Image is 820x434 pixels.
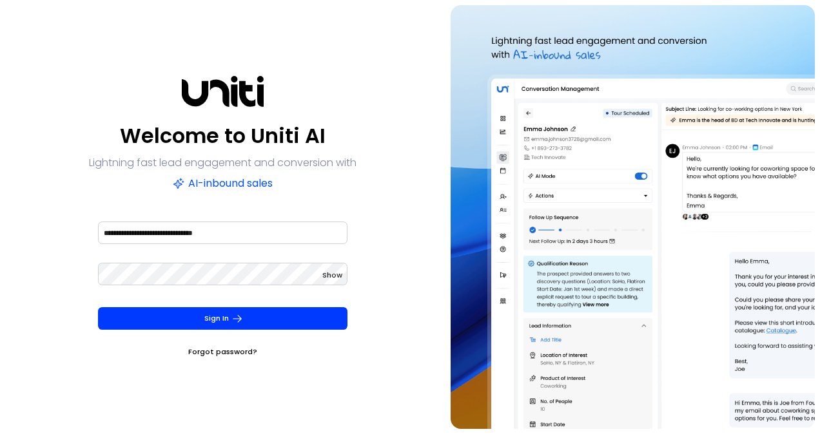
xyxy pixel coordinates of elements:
[451,5,815,429] img: auth-hero.png
[327,225,342,241] keeper-lock: Open Keeper Popup
[98,307,347,330] button: Sign In
[89,154,356,172] p: Lightning fast lead engagement and conversion with
[120,120,326,151] p: Welcome to Uniti AI
[322,269,342,281] button: Show
[188,345,257,358] a: Forgot password?
[173,175,273,193] p: AI-inbound sales
[322,270,342,280] span: Show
